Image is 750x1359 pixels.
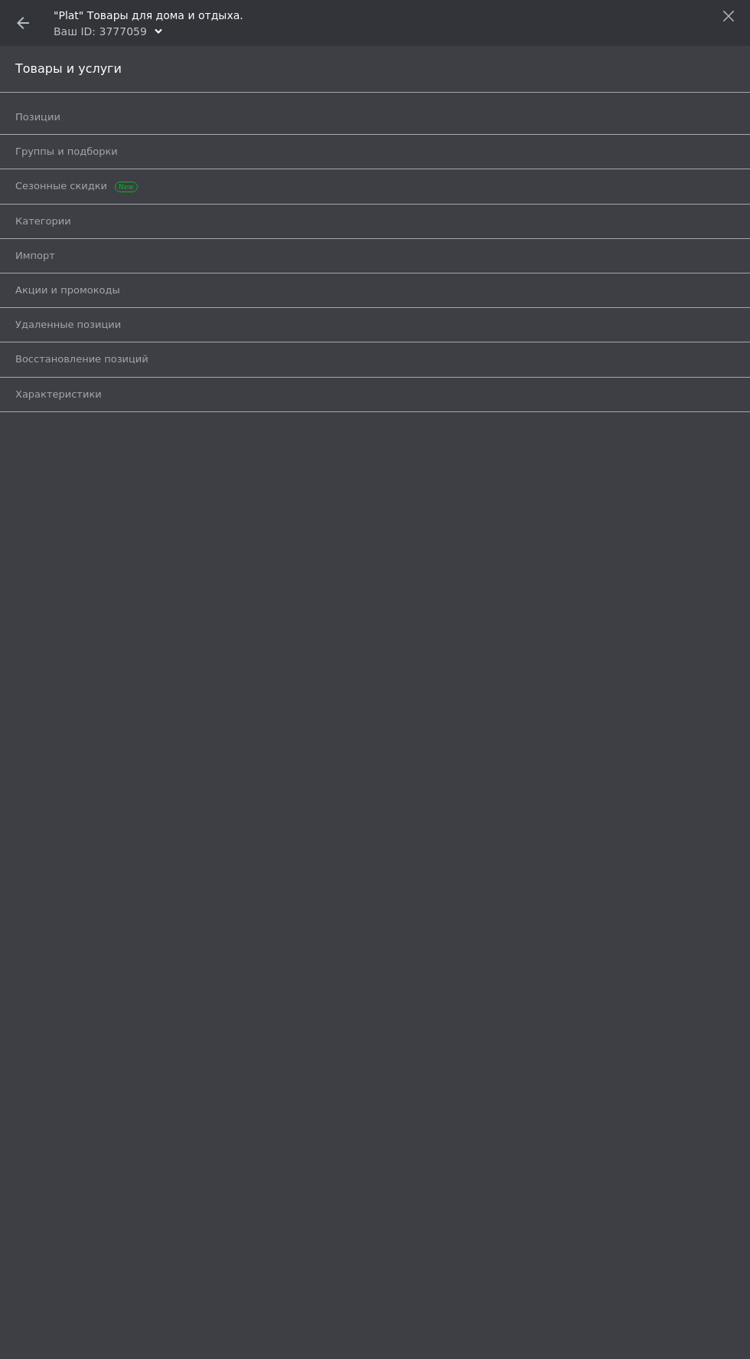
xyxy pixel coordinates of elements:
span: Позиции [15,110,60,124]
a: Импорт [15,243,742,269]
span: Восстановление позиций [15,352,148,366]
a: Удаленные позиции [15,312,742,338]
a: Сезонные скидки [15,173,742,199]
a: Категории [15,208,742,234]
a: Характеристики [15,382,742,408]
span: Импорт [15,249,55,263]
span: Категории [15,214,71,228]
a: Восстановление позиций [15,346,742,372]
a: Позиции [15,104,742,130]
span: Сезонные скидки [15,179,134,193]
div: Ваш ID: 3777059 [54,24,147,39]
a: Акции и промокоды [15,277,742,303]
span: Группы и подборки [15,145,118,159]
a: Группы и подборки [15,139,742,165]
span: Удаленные позиции [15,318,121,332]
span: Характеристики [15,388,102,401]
span: Акции и промокоды [15,283,120,297]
